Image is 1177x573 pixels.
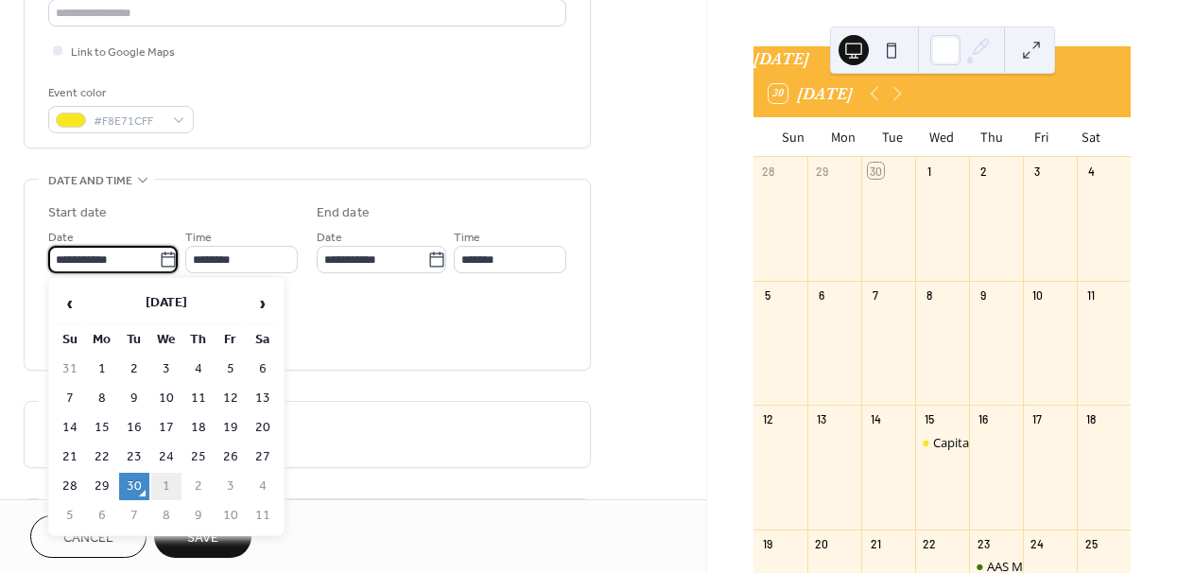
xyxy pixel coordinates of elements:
div: Capital Coalition on Aging Meeting [933,434,1126,451]
span: Time [185,228,212,248]
div: 9 [976,287,992,304]
td: 9 [119,385,149,412]
td: 12 [216,385,246,412]
div: Mon [818,117,867,156]
span: ‹ [56,285,84,322]
div: Sun [769,117,818,156]
td: 17 [151,414,182,442]
td: 4 [248,473,278,500]
div: Thu [967,117,1016,156]
div: 24 [1030,535,1046,551]
span: Save [187,529,218,548]
div: 1 [922,163,938,179]
td: 15 [87,414,117,442]
td: 20 [248,414,278,442]
span: › [249,285,277,322]
div: 18 [1083,411,1099,427]
div: 16 [976,411,992,427]
div: 13 [814,411,830,427]
th: Fr [216,326,246,354]
div: Tue [868,117,917,156]
td: 9 [183,502,214,530]
td: 13 [248,385,278,412]
td: 1 [87,356,117,383]
div: 28 [760,163,776,179]
th: We [151,326,182,354]
button: 30[DATE] [762,79,859,108]
div: 22 [922,535,938,551]
td: 11 [183,385,214,412]
td: 23 [119,443,149,471]
th: [DATE] [87,284,246,324]
th: Su [55,326,85,354]
div: 20 [814,535,830,551]
div: 4 [1083,163,1099,179]
div: 8 [922,287,938,304]
td: 4 [183,356,214,383]
div: 3 [1030,163,1046,179]
div: 10 [1030,287,1046,304]
td: 3 [216,473,246,500]
div: 23 [976,535,992,551]
div: 2 [976,163,992,179]
span: #F8E71CFF [94,112,164,131]
span: Cancel [63,529,113,548]
div: Fri [1016,117,1065,156]
th: Sa [248,326,278,354]
span: Link to Google Maps [71,43,175,62]
td: 7 [55,385,85,412]
div: Wed [917,117,966,156]
td: 10 [151,385,182,412]
th: Th [183,326,214,354]
td: 14 [55,414,85,442]
div: Sat [1066,117,1116,156]
td: 1 [151,473,182,500]
span: Time [454,228,480,248]
td: 2 [183,473,214,500]
div: Capital Coalition on Aging Meeting [915,434,969,451]
td: 5 [55,502,85,530]
div: 14 [868,411,884,427]
td: 22 [87,443,117,471]
div: 25 [1083,535,1099,551]
td: 24 [151,443,182,471]
span: Date and time [48,171,132,191]
button: Save [154,515,251,558]
div: 6 [814,287,830,304]
td: 29 [87,473,117,500]
td: 2 [119,356,149,383]
div: [DATE] [753,46,1131,71]
div: 7 [868,287,884,304]
div: 11 [1083,287,1099,304]
td: 27 [248,443,278,471]
td: 6 [87,502,117,530]
td: 19 [216,414,246,442]
div: 21 [868,535,884,551]
td: 30 [119,473,149,500]
div: 17 [1030,411,1046,427]
th: Tu [119,326,149,354]
div: End date [317,203,370,223]
div: 5 [760,287,776,304]
span: Date [317,228,342,248]
td: 25 [183,443,214,471]
td: 18 [183,414,214,442]
td: 3 [151,356,182,383]
td: 28 [55,473,85,500]
div: Start date [48,203,107,223]
div: Event color [48,83,190,103]
td: 7 [119,502,149,530]
td: 8 [151,502,182,530]
button: Cancel [30,515,147,558]
td: 5 [216,356,246,383]
div: 29 [814,163,830,179]
td: 6 [248,356,278,383]
td: 11 [248,502,278,530]
div: 19 [760,535,776,551]
th: Mo [87,326,117,354]
td: 10 [216,502,246,530]
td: 8 [87,385,117,412]
td: 21 [55,443,85,471]
div: 12 [760,411,776,427]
